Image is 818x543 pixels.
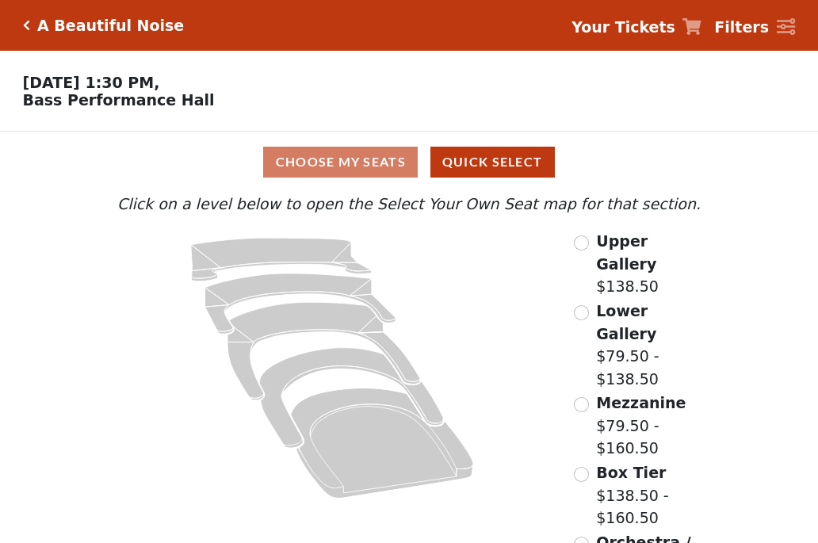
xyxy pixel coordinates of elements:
[571,18,675,36] strong: Your Tickets
[596,232,656,273] span: Upper Gallery
[291,388,474,499] path: Orchestra / Parterre Circle - Seats Available: 29
[23,20,30,31] a: Click here to go back to filters
[596,461,705,530] label: $138.50 - $160.50
[205,273,396,334] path: Lower Gallery - Seats Available: 26
[714,16,795,39] a: Filters
[37,17,184,35] h5: A Beautiful Noise
[714,18,769,36] strong: Filters
[191,238,372,281] path: Upper Gallery - Seats Available: 250
[430,147,555,178] button: Quick Select
[113,193,705,216] p: Click on a level below to open the Select Your Own Seat map for that section.
[596,394,686,411] span: Mezzanine
[596,300,705,390] label: $79.50 - $138.50
[596,464,666,481] span: Box Tier
[596,392,705,460] label: $79.50 - $160.50
[596,230,705,298] label: $138.50
[596,302,656,342] span: Lower Gallery
[571,16,701,39] a: Your Tickets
